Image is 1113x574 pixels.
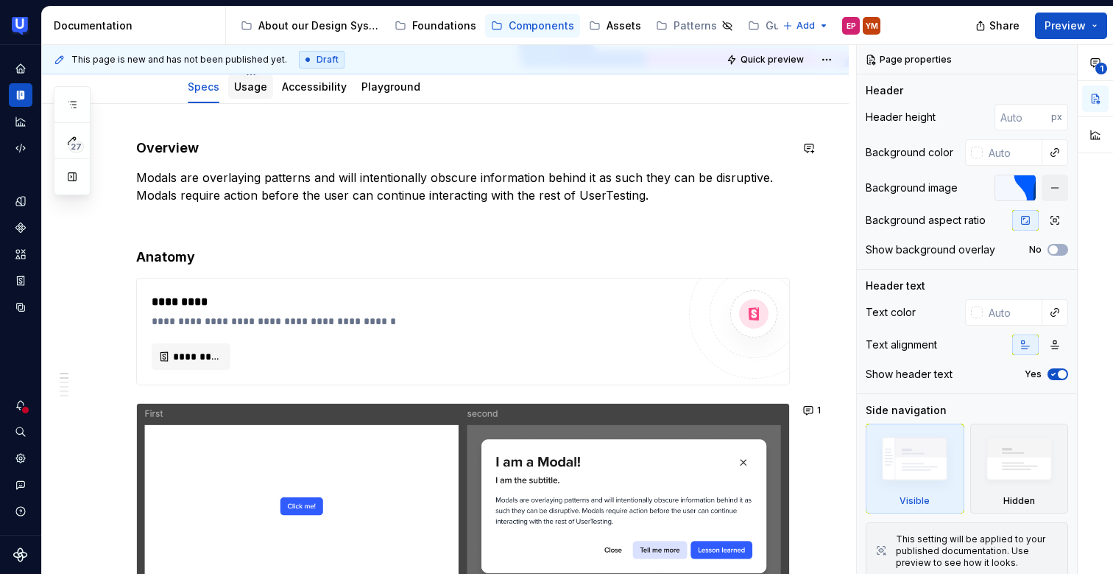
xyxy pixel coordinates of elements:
label: No [1029,244,1042,256]
button: Add [778,15,833,36]
a: Analytics [9,110,32,133]
label: Yes [1025,368,1042,380]
div: EP [847,20,856,32]
div: Foundations [412,18,476,33]
button: Quick preview [722,49,810,70]
input: Auto [983,299,1042,326]
a: Guidelines [742,14,844,38]
div: Documentation [54,18,219,33]
a: Specs [188,80,219,93]
a: Usage [234,80,267,93]
div: Components [509,18,574,33]
span: This page is new and has not been published yet. [71,54,287,66]
a: About our Design System [235,14,386,38]
div: Header height [866,110,936,125]
span: Quick preview [741,54,804,66]
a: Data sources [9,295,32,319]
a: Settings [9,447,32,470]
span: Preview [1045,18,1086,33]
a: Storybook stories [9,269,32,293]
div: Patterns [674,18,717,33]
p: px [1051,111,1062,123]
a: Design tokens [9,189,32,213]
a: Assets [583,14,647,38]
a: Code automation [9,136,32,160]
a: Components [9,216,32,239]
a: Playground [361,80,420,93]
a: Documentation [9,83,32,107]
div: About our Design System [258,18,380,33]
input: Auto [994,104,1051,130]
div: Hidden [970,424,1069,514]
div: Side navigation [866,403,947,418]
div: Background color [866,145,953,160]
a: Assets [9,242,32,266]
svg: Supernova Logo [13,547,28,562]
div: YM [866,20,878,32]
img: 41adf70f-fc1c-4662-8e2d-d2ab9c673b1b.png [12,17,29,35]
div: Visible [866,424,964,514]
a: Patterns [650,14,739,38]
input: Auto [983,139,1042,166]
span: Draft [317,54,339,66]
button: Notifications [9,393,32,417]
span: 1 [817,405,821,416]
button: Contact support [9,473,32,497]
div: Text color [866,305,916,320]
div: Header text [866,279,925,293]
button: 1 [799,400,827,421]
div: Hidden [1003,495,1035,507]
div: Guidelines [766,18,821,33]
div: Assets [607,18,641,33]
div: Page tree [235,11,775,41]
div: This setting will be applied to your published documentation. Use preview to see how it looks. [896,533,1059,569]
h4: Overview [136,139,790,157]
span: Add [796,20,815,32]
button: Search ⌘K [9,420,32,444]
div: Specs [182,71,225,102]
div: Visible [900,495,930,507]
a: Components [485,14,580,38]
h4: Anatomy [136,248,790,266]
button: Share [968,13,1029,39]
div: Show background overlay [866,242,995,257]
a: Home [9,57,32,80]
span: 27 [68,141,84,153]
p: Modals are overlaying patterns and will intentionally obscure information behind it as such they ... [136,169,790,204]
a: Accessibility [282,80,347,93]
div: Background image [866,181,958,195]
div: Background aspect ratio [866,213,986,228]
button: Preview [1035,13,1107,39]
div: Accessibility [276,71,353,102]
span: 1 [1095,63,1107,74]
div: Show header text [866,367,953,382]
div: Header [866,83,903,98]
div: Usage [228,71,273,102]
span: Share [989,18,1020,33]
div: Text alignment [866,337,937,352]
a: Foundations [389,14,482,38]
div: Playground [356,71,426,102]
